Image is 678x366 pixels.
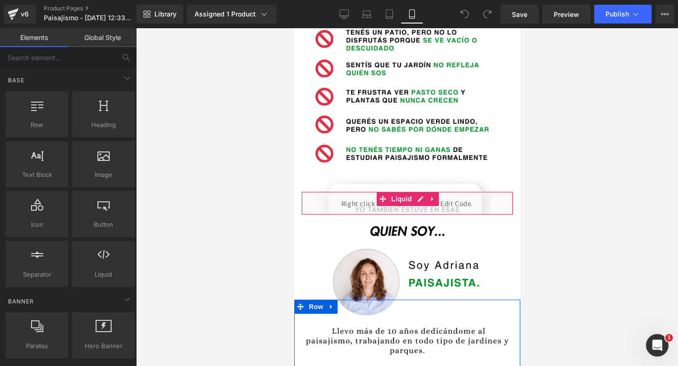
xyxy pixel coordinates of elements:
span: Text Block [8,170,65,180]
button: Publish [594,5,652,24]
button: Redo [478,5,497,24]
span: 1 [665,334,673,342]
iframe: Intercom live chat [646,334,669,357]
span: Icon [8,220,65,230]
span: Library [154,10,177,18]
a: Tablet [378,5,401,24]
a: Global Style [68,28,137,47]
span: Preview [554,9,579,19]
a: New Library [137,5,183,24]
span: Hero Banner [75,341,132,351]
span: Base [7,76,25,85]
div: Assigned 1 Product [194,9,269,19]
button: Undo [455,5,474,24]
a: Product Pages [44,5,150,12]
a: Desktop [333,5,355,24]
span: Liquid [95,164,120,178]
span: Publish [605,10,629,18]
a: Preview [542,5,590,24]
span: Save [512,9,527,19]
span: Paisajismo - [DATE] 12:33:29 [44,14,132,22]
a: Expand / Collapse [31,271,43,286]
span: Liquid [75,270,132,279]
span: Row [12,271,31,286]
span: Parallax [8,341,65,351]
span: Button [75,220,132,230]
a: Expand / Collapse [132,164,145,178]
span: Heading [75,120,132,130]
span: Row [8,120,65,130]
a: Laptop [355,5,378,24]
span: Banner [7,297,35,306]
button: More [655,5,674,24]
a: v6 [4,5,36,24]
a: Mobile [401,5,423,24]
span: Separator [8,270,65,279]
div: v6 [19,8,31,20]
span: Image [75,170,132,180]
